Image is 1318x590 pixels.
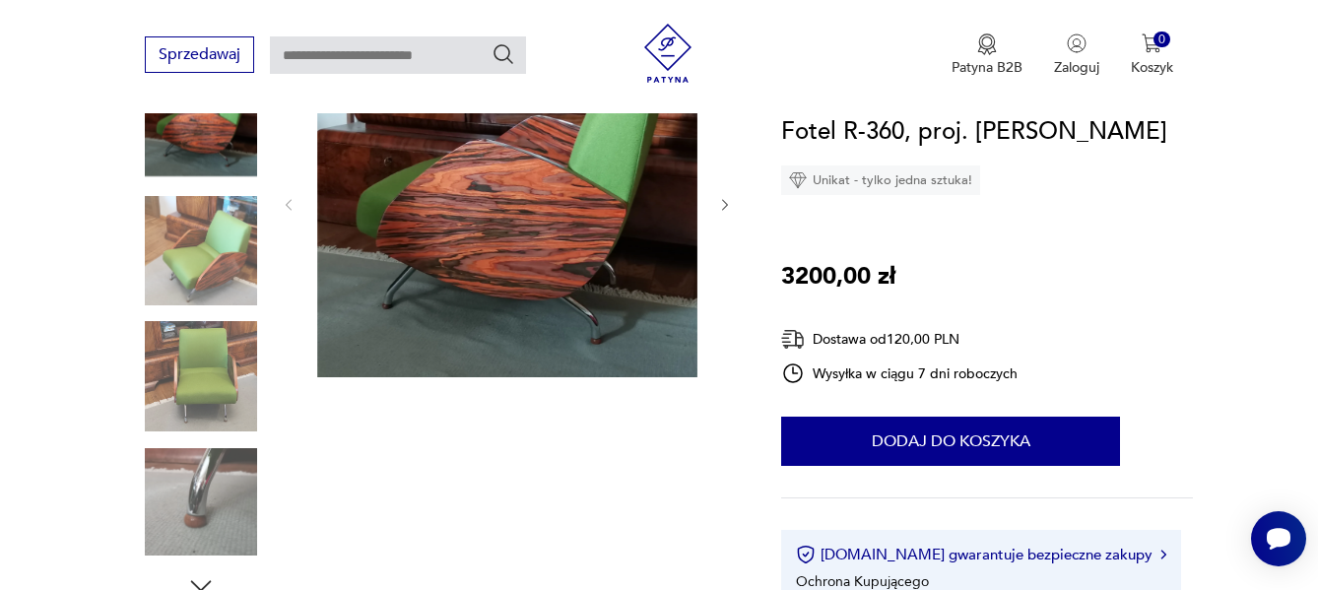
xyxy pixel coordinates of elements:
p: Koszyk [1131,58,1173,77]
button: Zaloguj [1054,33,1099,77]
button: Sprzedawaj [145,36,254,73]
h1: Fotel R-360, proj. [PERSON_NAME] [781,113,1167,151]
img: Ikona strzałki w prawo [1160,550,1166,559]
div: Wysyłka w ciągu 7 dni roboczych [781,361,1018,385]
img: Zdjęcie produktu Fotel R-360, proj. J. Różański [145,320,257,432]
div: Unikat - tylko jedna sztuka! [781,165,980,195]
p: 3200,00 zł [781,258,895,295]
img: Ikona medalu [977,33,997,55]
iframe: Smartsupp widget button [1251,511,1306,566]
img: Zdjęcie produktu Fotel R-360, proj. J. Różański [145,195,257,307]
button: Szukaj [492,42,515,66]
button: Dodaj do koszyka [781,417,1120,466]
div: 0 [1153,32,1170,48]
img: Ikona certyfikatu [796,545,816,564]
p: Patyna B2B [952,58,1022,77]
button: [DOMAIN_NAME] gwarantuje bezpieczne zakupy [796,545,1165,564]
button: 0Koszyk [1131,33,1173,77]
button: Patyna B2B [952,33,1022,77]
img: Zdjęcie produktu Fotel R-360, proj. J. Różański [317,30,697,377]
p: Zaloguj [1054,58,1099,77]
a: Ikona medaluPatyna B2B [952,33,1022,77]
div: Dostawa od 120,00 PLN [781,327,1018,352]
img: Ikona koszyka [1142,33,1161,53]
a: Sprzedawaj [145,49,254,63]
img: Ikonka użytkownika [1067,33,1087,53]
img: Ikona dostawy [781,327,805,352]
img: Zdjęcie produktu Fotel R-360, proj. J. Różański [145,446,257,558]
img: Ikona diamentu [789,171,807,189]
img: Zdjęcie produktu Fotel R-360, proj. J. Różański [145,69,257,181]
img: Patyna - sklep z meblami i dekoracjami vintage [638,24,697,83]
